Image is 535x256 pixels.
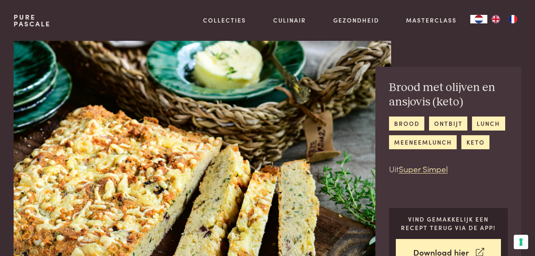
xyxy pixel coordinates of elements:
p: Vind gemakkelijk een recept terug via de app! [396,215,501,232]
a: keto [461,135,489,149]
a: ontbijt [429,117,467,131]
ul: Language list [487,15,521,23]
a: FR [504,15,521,23]
a: EN [487,15,504,23]
a: brood [389,117,424,131]
a: Culinair [273,16,306,25]
a: lunch [472,117,505,131]
a: NL [470,15,487,23]
button: Uw voorkeuren voor toestemming voor trackingtechnologieën [514,235,528,249]
a: Masterclass [406,16,457,25]
a: PurePascale [14,14,51,27]
div: Language [470,15,487,23]
a: Super Simpel [399,163,448,174]
a: Gezondheid [333,16,379,25]
h2: Brood met olijven en ansjovis (keto) [389,80,508,110]
a: meeneemlunch [389,135,457,149]
aside: Language selected: Nederlands [470,15,521,23]
a: Collecties [203,16,246,25]
p: Uit [389,163,508,175]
